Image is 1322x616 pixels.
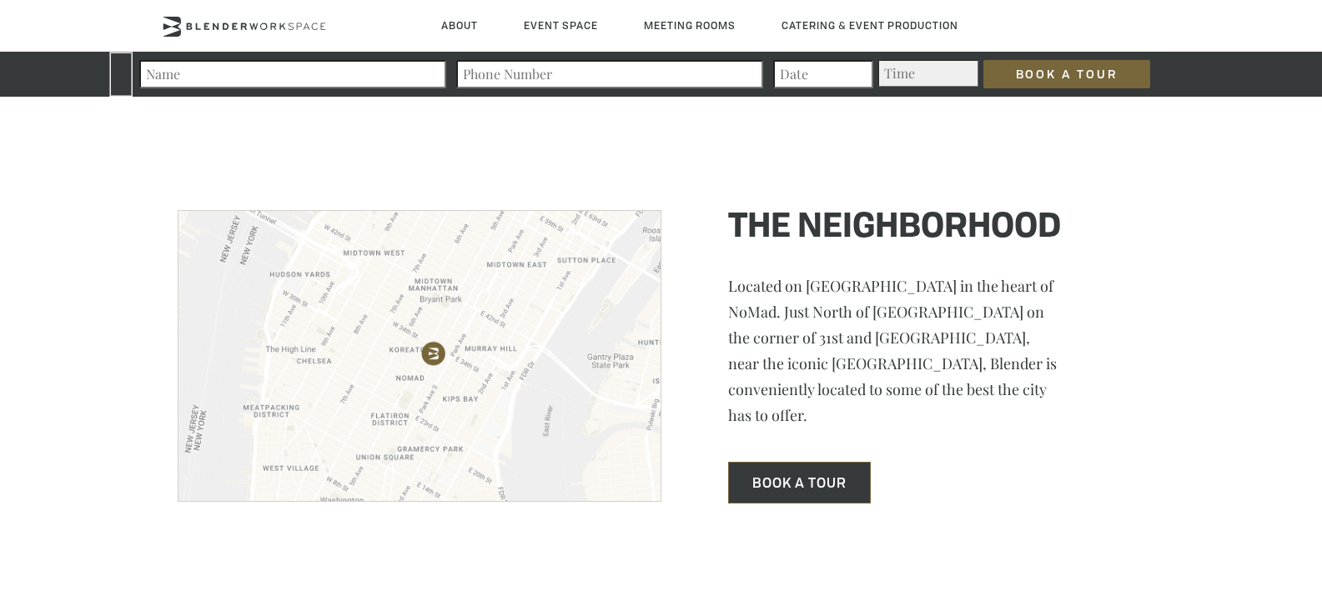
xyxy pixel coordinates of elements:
[728,462,871,503] button: BOOK A TOUR
[139,60,446,88] input: Name
[728,273,1062,428] p: Located on [GEOGRAPHIC_DATA] in the heart of NoMad. Just North of [GEOGRAPHIC_DATA] on the corner...
[728,206,1062,251] h1: THE NEIGHBORHOOD
[456,60,763,88] input: Phone Number
[773,60,873,88] input: Date
[983,60,1150,88] input: Book a Tour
